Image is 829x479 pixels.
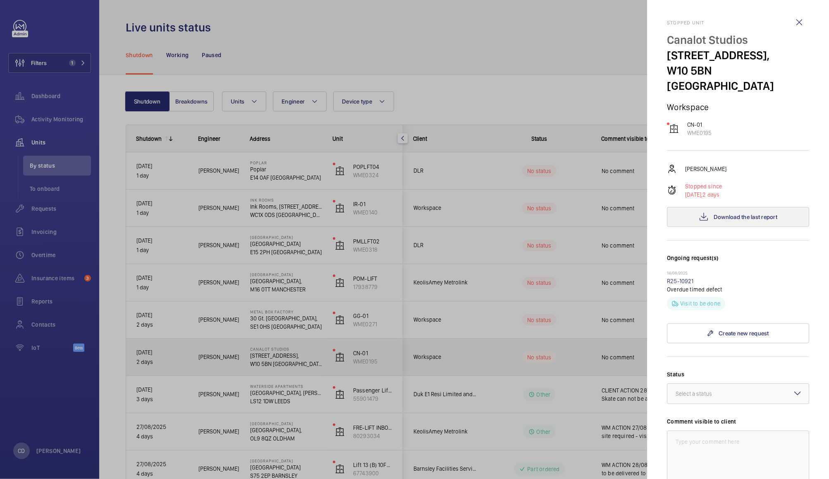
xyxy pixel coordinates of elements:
p: Workspace [667,102,809,112]
a: Create new request [667,323,809,343]
p: Visit to be done [680,299,720,308]
label: Status [667,370,809,378]
a: R25-10921 [667,278,694,284]
p: Canalot Studios [667,32,809,48]
p: 14/08/2025 [667,270,809,277]
p: 2 days [685,190,722,199]
img: elevator.svg [669,124,679,134]
label: Comment visible to client [667,417,809,426]
button: Download the last report [667,207,809,227]
p: W10 5BN [GEOGRAPHIC_DATA] [667,63,809,94]
p: Overdue timed defect [667,285,809,294]
span: [DATE], [685,191,702,198]
div: Select a status [676,390,733,398]
p: WME0195 [687,129,712,137]
p: Stopped since [685,182,722,190]
p: [STREET_ADDRESS], [667,48,809,63]
p: [PERSON_NAME] [685,165,726,173]
h3: Ongoing request(s) [667,254,809,270]
span: Download the last report [714,214,777,220]
h2: Stopped unit [667,20,809,26]
p: CN-01 [687,120,712,129]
